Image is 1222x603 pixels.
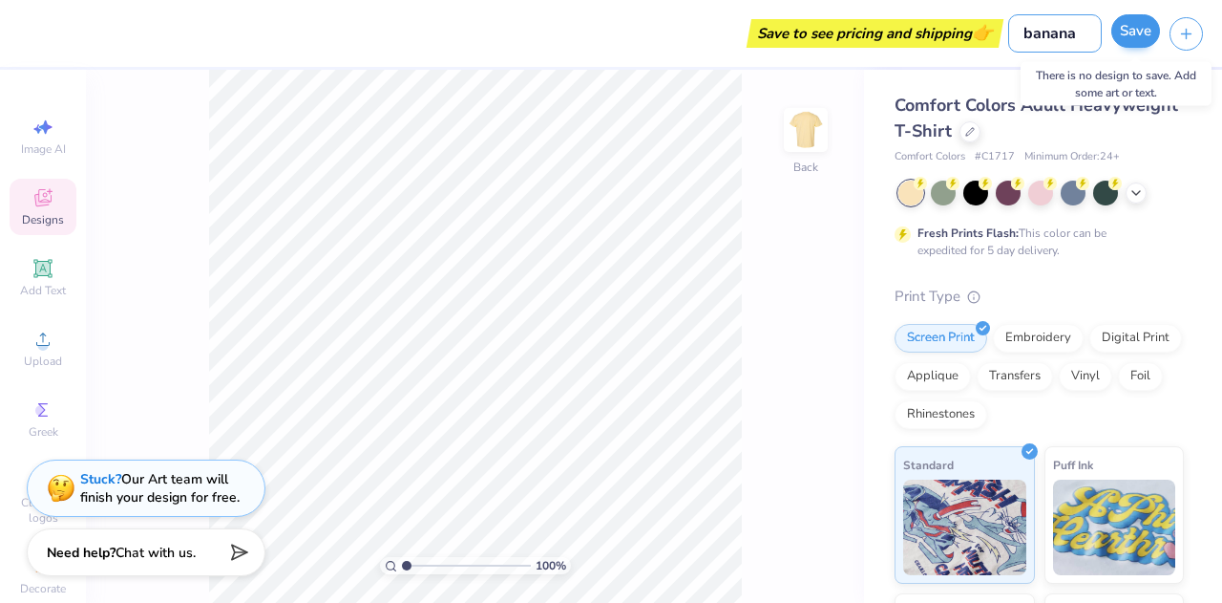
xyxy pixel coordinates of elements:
[20,581,66,596] span: Decorate
[977,362,1053,391] div: Transfers
[80,470,240,506] div: Our Art team will finish your design for free.
[10,495,76,526] span: Clipart & logos
[751,19,999,48] div: Save to see pricing and shipping
[993,324,1084,353] div: Embroidery
[895,149,965,165] span: Comfort Colors
[895,400,987,429] div: Rhinestones
[972,21,993,44] span: 👉
[1053,480,1176,575] img: Puff Ink
[895,362,971,391] div: Applique
[47,544,116,562] strong: Need help?
[895,286,1184,308] div: Print Type
[1021,62,1211,106] div: There is no design to save. Add some art or text.
[116,544,196,562] span: Chat with us.
[1024,149,1120,165] span: Minimum Order: 24 +
[903,455,954,475] span: Standard
[895,324,987,353] div: Screen Print
[903,480,1026,575] img: Standard
[21,141,66,157] span: Image AI
[536,557,566,574] span: 100 %
[787,111,825,149] img: Back
[793,159,818,176] div: Back
[917,226,1019,241] strong: Fresh Prints Flash:
[1111,14,1160,48] button: Save
[1008,14,1102,53] input: Untitled Design
[80,470,121,488] strong: Stuck?
[975,149,1015,165] span: # C1717
[917,225,1152,259] div: This color can be expedited for 5 day delivery.
[1118,362,1163,391] div: Foil
[20,283,66,298] span: Add Text
[1053,455,1093,475] span: Puff Ink
[895,94,1178,142] span: Comfort Colors Adult Heavyweight T-Shirt
[1089,324,1182,353] div: Digital Print
[1059,362,1112,391] div: Vinyl
[24,354,62,369] span: Upload
[29,424,58,440] span: Greek
[22,212,64,227] span: Designs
